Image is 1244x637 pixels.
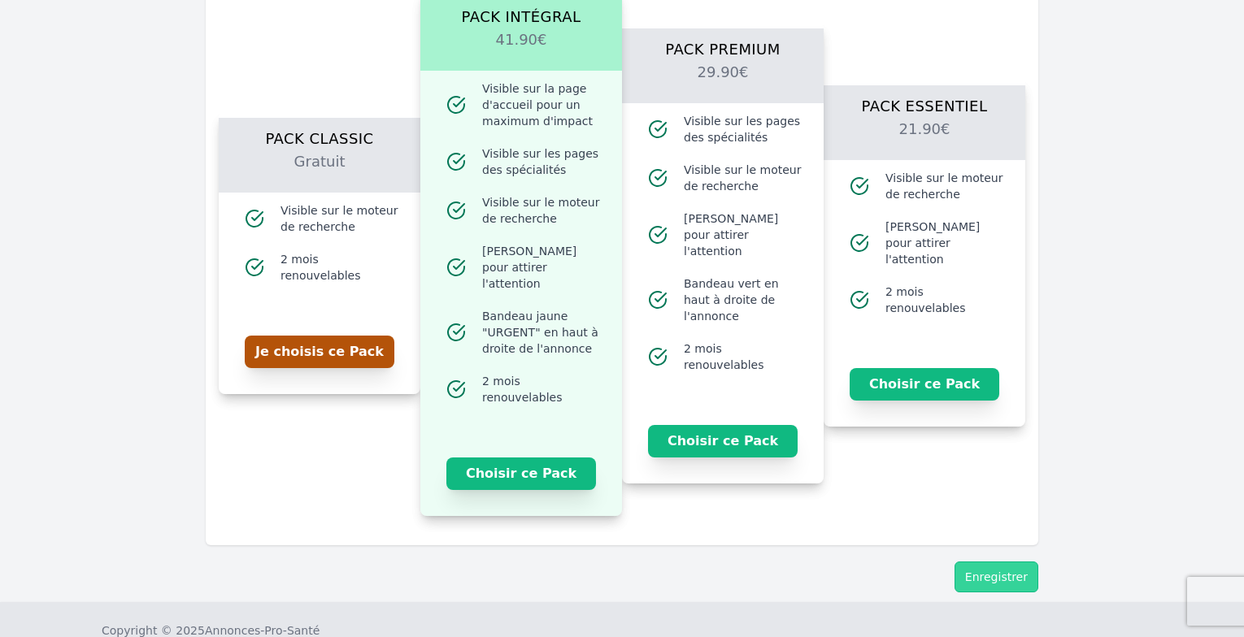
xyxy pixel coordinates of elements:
[843,85,1006,118] h1: Pack Essentiel
[684,210,804,259] span: [PERSON_NAME] pour attirer l'attention
[885,219,1006,267] span: [PERSON_NAME] pour attirer l'attention
[482,80,602,129] span: Visible sur la page d'accueil pour un maximum d'impact
[642,28,804,61] h1: Pack Premium
[482,145,602,178] span: Visible sur les pages des spécialités
[642,61,804,103] h2: 29.90€
[684,340,804,373] span: 2 mois renouvelables
[281,251,401,284] span: 2 mois renouvelables
[440,28,602,71] h2: 41.90€
[885,170,1006,202] span: Visible sur le moteur de recherche
[648,425,798,457] button: Choisir ce Pack
[482,243,602,292] span: [PERSON_NAME] pour attirer l'attention
[843,118,1006,160] h2: 21.90€
[482,194,602,227] span: Visible sur le moteur de recherche
[684,113,804,145] span: Visible sur les pages des spécialités
[482,308,602,357] span: Bandeau jaune "URGENT" en haut à droite de l'annonce
[850,368,999,401] button: Choisir ce Pack
[684,275,804,324] span: Bandeau vert en haut à droite de l'annonce
[245,336,394,368] button: Je choisis ce Pack
[281,202,401,235] span: Visible sur le moteur de recherche
[238,150,401,193] h2: Gratuit
[238,118,401,150] h1: Pack Classic
[684,162,804,194] span: Visible sur le moteur de recherche
[885,284,1006,316] span: 2 mois renouvelables
[482,373,602,405] span: 2 mois renouvelables
[446,457,596,490] button: Choisir ce Pack
[955,561,1038,592] button: Enregistrer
